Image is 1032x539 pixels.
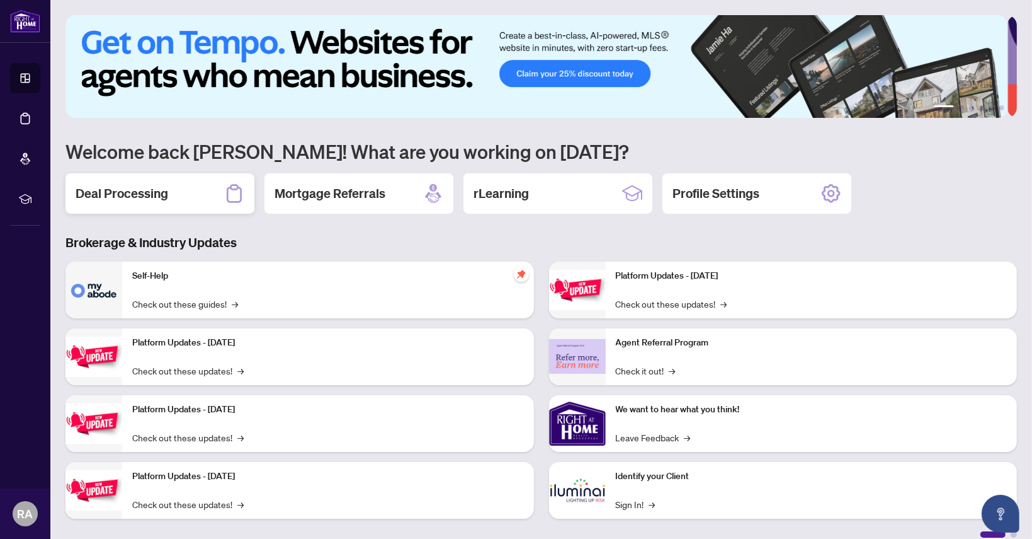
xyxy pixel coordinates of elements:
h2: Mortgage Referrals [275,185,385,202]
a: Check out these updates!→ [132,364,244,378]
a: Check out these updates!→ [132,497,244,511]
a: Check out these updates!→ [616,297,727,311]
button: 6 [999,105,1004,110]
img: Agent Referral Program [549,339,606,374]
p: We want to hear what you think! [616,403,1007,417]
p: Platform Updates - [DATE] [132,470,524,484]
h1: Welcome back [PERSON_NAME]! What are you working on [DATE]? [65,139,1017,163]
span: → [232,297,238,311]
button: Open asap [982,495,1019,533]
button: 2 [959,105,964,110]
span: → [669,364,676,378]
button: 4 [979,105,984,110]
img: We want to hear what you think! [549,395,606,452]
p: Platform Updates - [DATE] [616,269,1007,283]
span: → [237,364,244,378]
button: 3 [969,105,974,110]
h2: Profile Settings [672,185,759,202]
h3: Brokerage & Industry Updates [65,234,1017,252]
img: Platform Updates - September 16, 2025 [65,337,122,376]
span: → [237,431,244,444]
span: pushpin [514,267,529,282]
p: Identify your Client [616,470,1007,484]
span: → [649,497,655,511]
img: Slide 0 [65,15,1007,118]
a: Sign In!→ [616,497,655,511]
span: RA [18,505,33,523]
button: 5 [989,105,994,110]
h2: rLearning [473,185,529,202]
a: Check out these guides!→ [132,297,238,311]
p: Agent Referral Program [616,336,1007,350]
span: → [721,297,727,311]
img: Platform Updates - June 23, 2025 [549,270,606,310]
p: Platform Updates - [DATE] [132,336,524,350]
h2: Deal Processing [76,185,168,202]
a: Leave Feedback→ [616,431,691,444]
img: logo [10,9,40,33]
a: Check out these updates!→ [132,431,244,444]
img: Platform Updates - July 8, 2025 [65,470,122,510]
p: Platform Updates - [DATE] [132,403,524,417]
a: Check it out!→ [616,364,676,378]
img: Platform Updates - July 21, 2025 [65,403,122,443]
img: Self-Help [65,262,122,318]
button: 1 [934,105,954,110]
span: → [684,431,691,444]
img: Identify your Client [549,462,606,519]
span: → [237,497,244,511]
p: Self-Help [132,269,524,283]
